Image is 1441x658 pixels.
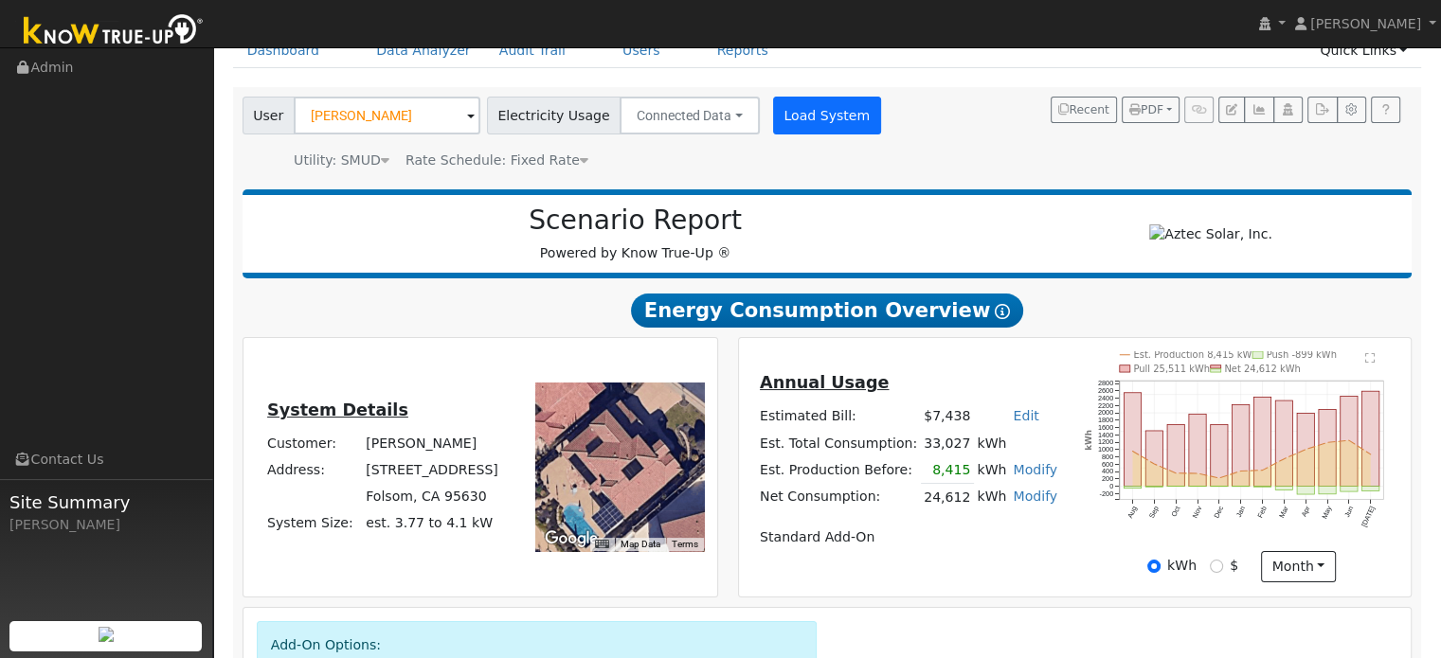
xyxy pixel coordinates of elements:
div: Utility: SMUD [294,151,389,170]
rect: onclick="" [1254,487,1271,488]
button: Load System [773,97,881,134]
text: Dec [1213,505,1226,520]
td: System Size: [264,510,363,537]
rect: onclick="" [1341,487,1358,492]
input: kWh [1147,560,1161,573]
text: [DATE] [1360,505,1377,528]
rect: onclick="" [1124,487,1141,489]
text: Sep [1147,505,1161,520]
td: $7,438 [921,403,974,430]
rect: onclick="" [1297,413,1314,486]
text: 200 [1102,474,1113,483]
a: Modify [1013,489,1057,504]
text: Pull 25,511 kWh [1134,364,1211,374]
rect: onclick="" [1145,431,1162,487]
img: Aztec Solar, Inc. [1149,224,1272,244]
button: Export Interval Data [1307,97,1337,123]
text: 400 [1102,467,1113,475]
a: Help Link [1371,97,1400,123]
text: Push -899 kWh [1267,349,1337,360]
text: 600 [1102,460,1113,469]
a: Terms (opens in new tab) [672,539,698,549]
a: Dashboard [233,33,334,68]
text: 2000 [1098,408,1113,417]
button: Recent [1051,97,1117,123]
a: Edit [1013,408,1038,423]
button: PDF [1122,97,1180,123]
rect: onclick="" [1211,425,1228,487]
td: kWh [974,484,1010,511]
circle: onclick="" [1305,448,1307,451]
text: 1800 [1098,416,1113,424]
td: kWh [974,430,1061,456]
circle: onclick="" [1261,469,1264,471]
span: est. 3.77 to 4.1 kW [366,515,493,530]
div: Powered by Know True-Up ® [252,205,1019,263]
td: [STREET_ADDRESS] [363,457,502,484]
text: 2200 [1098,401,1113,410]
circle: onclick="" [1175,471,1178,474]
circle: onclick="" [1283,457,1286,460]
rect: onclick="" [1275,487,1292,490]
td: Estimated Bill: [756,403,920,430]
circle: onclick="" [1326,441,1329,444]
u: System Details [267,400,408,419]
text: Mar [1277,505,1290,520]
rect: onclick="" [1362,487,1379,491]
text:  [1365,352,1376,364]
rect: onclick="" [1189,414,1206,486]
h2: Scenario Report [261,205,1009,237]
text: 1000 [1098,445,1113,453]
rect: onclick="" [1319,409,1336,486]
text: Feb [1256,505,1269,519]
button: Keyboard shortcuts [595,538,608,551]
text: Apr [1300,505,1312,519]
text: Oct [1170,505,1182,518]
span: Energy Consumption Overview [631,293,1023,328]
td: System Size [363,510,502,537]
circle: onclick="" [1197,472,1199,475]
circle: onclick="" [1131,450,1134,453]
rect: onclick="" [1233,404,1250,486]
text: 2800 [1098,379,1113,387]
a: Quick Links [1306,33,1421,68]
rect: onclick="" [1341,396,1358,486]
text: Est. Production 8,415 kWh [1134,349,1258,360]
circle: onclick="" [1153,463,1156,466]
span: PDF [1129,103,1163,116]
text: 1600 [1098,423,1113,432]
u: Annual Usage [760,373,889,392]
td: Net Consumption: [756,484,920,511]
a: Modify [1013,462,1057,477]
input: Select a User [294,97,480,134]
rect: onclick="" [1297,487,1314,494]
button: Login As [1273,97,1303,123]
td: 8,415 [921,456,974,484]
rect: onclick="" [1145,487,1162,488]
td: Standard Add-On [756,525,1060,551]
text: 0 [1109,482,1113,490]
text: Nov [1191,505,1204,520]
text: Jun [1342,505,1355,519]
span: Site Summary [9,489,203,515]
text: 2400 [1098,394,1113,402]
td: Est. Total Consumption: [756,430,920,456]
text: Aug [1126,505,1139,520]
a: Data Analyzer [362,33,485,68]
a: Reports [703,33,783,68]
button: Multi-Series Graph [1244,97,1273,123]
rect: onclick="" [1167,424,1184,486]
span: Alias: None [405,152,588,168]
rect: onclick="" [1254,397,1271,486]
text: 2600 [1098,386,1113,395]
text: Net 24,612 kWh [1225,364,1301,374]
img: retrieve [99,627,114,642]
circle: onclick="" [1348,439,1351,442]
div: [PERSON_NAME] [9,515,203,535]
button: Edit User [1218,97,1245,123]
i: Show Help [995,304,1010,319]
input: $ [1210,560,1223,573]
circle: onclick="" [1218,476,1221,479]
td: kWh [974,456,1010,484]
button: Map Data [621,538,660,551]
